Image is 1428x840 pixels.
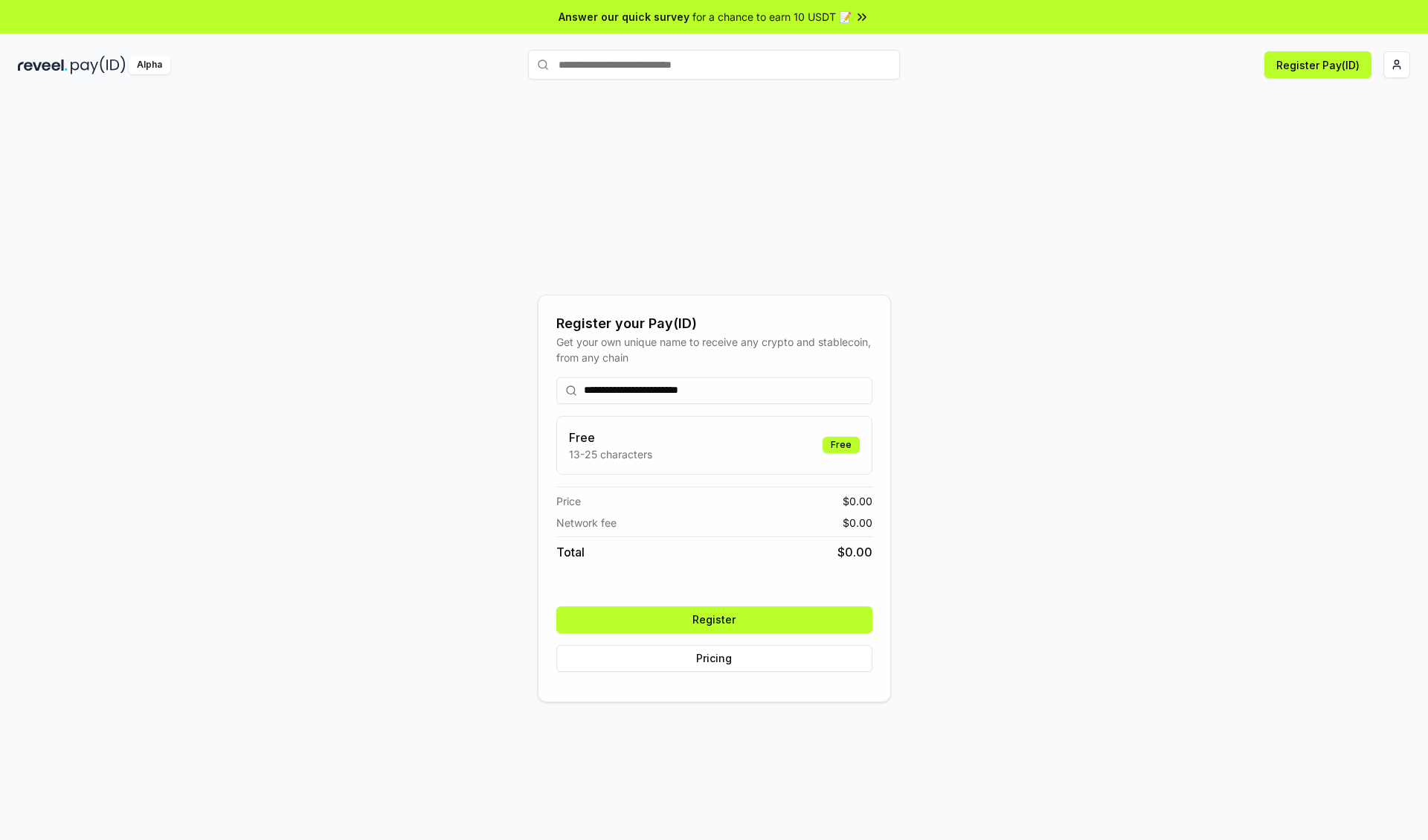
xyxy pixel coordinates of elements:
[556,645,872,672] button: Pricing
[556,515,617,530] span: Network fee
[18,56,68,74] img: reveel_dark
[823,437,860,453] div: Free
[556,313,872,334] div: Register your Pay(ID)
[556,606,872,633] button: Register
[569,446,652,462] p: 13-25 characters
[837,543,872,561] span: $ 0.00
[129,56,170,74] div: Alpha
[843,493,872,509] span: $ 0.00
[692,9,852,25] span: for a chance to earn 10 USDT 📝
[556,543,585,561] span: Total
[556,493,581,509] span: Price
[71,56,126,74] img: pay_id
[1264,51,1371,78] button: Register Pay(ID)
[569,429,652,446] h3: Free
[843,515,872,530] span: $ 0.00
[556,334,872,365] div: Get your own unique name to receive any crypto and stablecoin, from any chain
[559,9,689,25] span: Answer our quick survey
